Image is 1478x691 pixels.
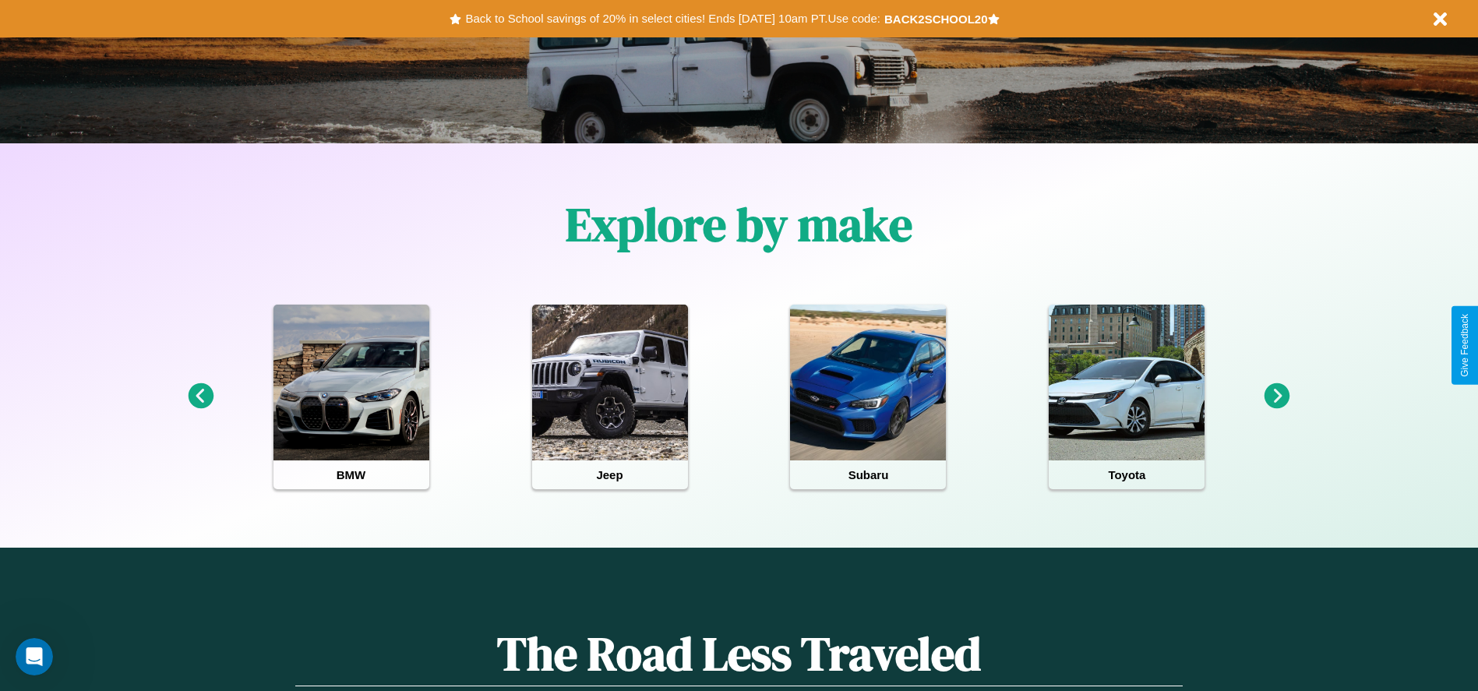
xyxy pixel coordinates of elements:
[566,192,912,256] h1: Explore by make
[273,460,429,489] h4: BMW
[1459,314,1470,377] div: Give Feedback
[884,12,988,26] b: BACK2SCHOOL20
[532,460,688,489] h4: Jeep
[461,8,884,30] button: Back to School savings of 20% in select cities! Ends [DATE] 10am PT.Use code:
[1049,460,1205,489] h4: Toyota
[16,638,53,675] iframe: Intercom live chat
[790,460,946,489] h4: Subaru
[295,622,1182,686] h1: The Road Less Traveled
